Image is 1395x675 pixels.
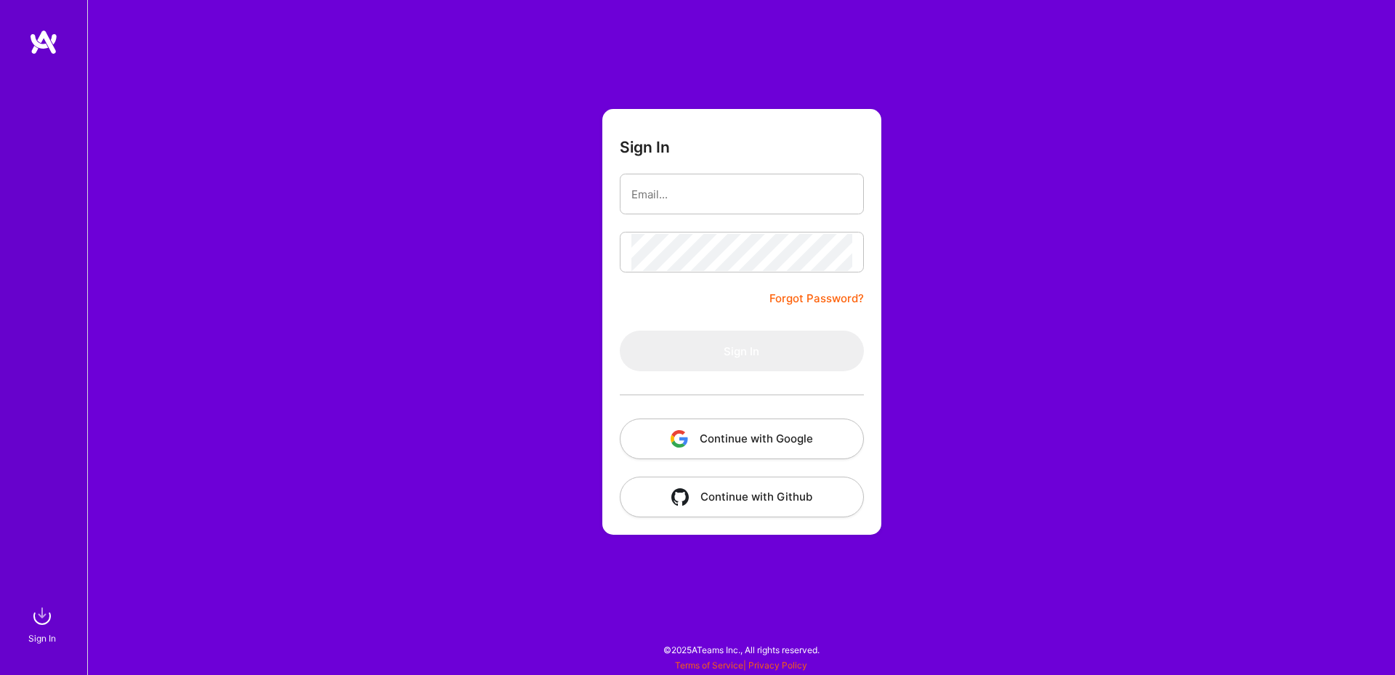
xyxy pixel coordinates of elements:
[31,602,57,646] a: sign inSign In
[87,631,1395,668] div: © 2025 ATeams Inc., All rights reserved.
[769,290,864,307] a: Forgot Password?
[620,138,670,156] h3: Sign In
[620,331,864,371] button: Sign In
[28,602,57,631] img: sign in
[748,660,807,671] a: Privacy Policy
[671,430,688,448] img: icon
[675,660,743,671] a: Terms of Service
[631,176,852,213] input: Email...
[675,660,807,671] span: |
[29,29,58,55] img: logo
[620,419,864,459] button: Continue with Google
[671,488,689,506] img: icon
[620,477,864,517] button: Continue with Github
[28,631,56,646] div: Sign In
